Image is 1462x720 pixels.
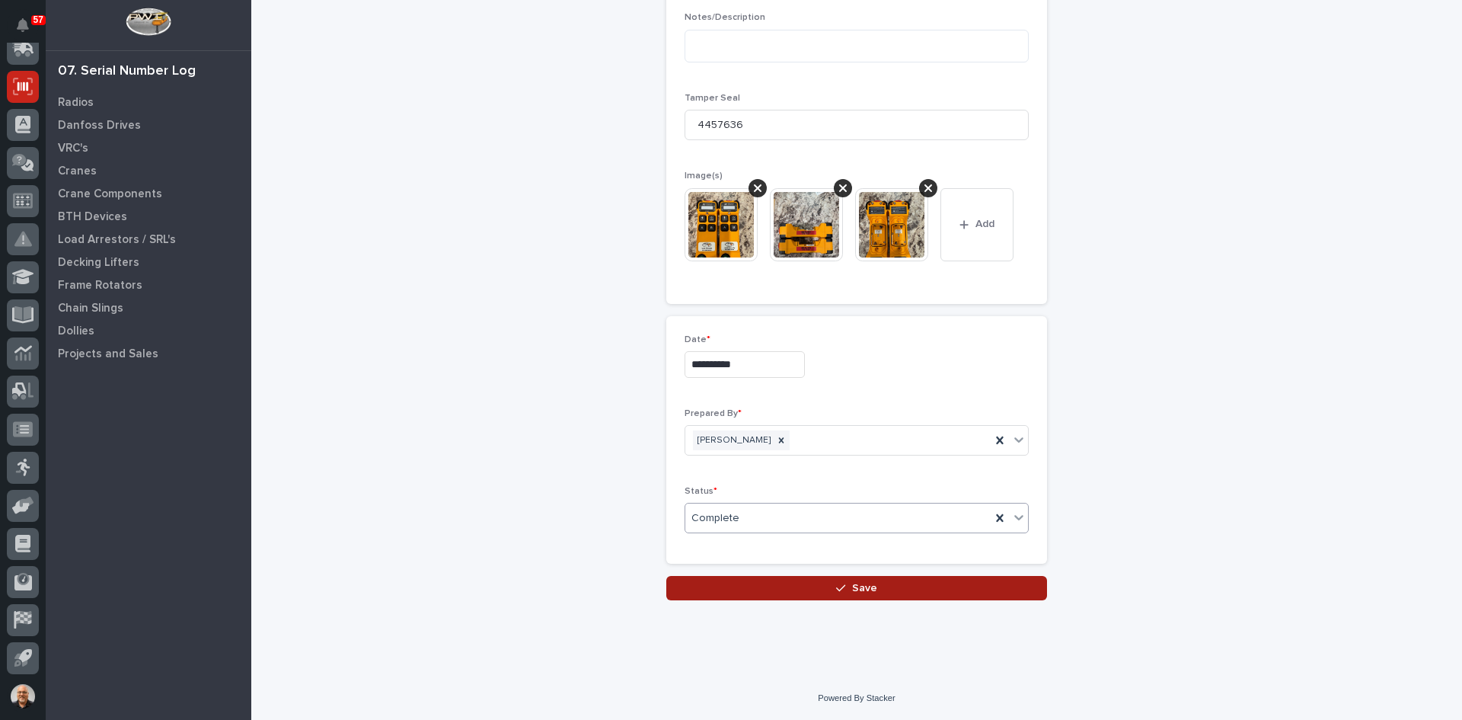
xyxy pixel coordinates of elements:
[34,14,43,25] p: 57
[58,347,158,361] p: Projects and Sales
[46,136,251,159] a: VRC's
[58,210,127,224] p: BTH Devices
[691,510,739,526] span: Complete
[685,13,765,22] span: Notes/Description
[58,279,142,293] p: Frame Rotators
[818,693,895,702] a: Powered By Stacker
[58,233,176,247] p: Load Arrestors / SRL's
[46,319,251,342] a: Dollies
[58,119,141,133] p: Danfoss Drives
[46,296,251,319] a: Chain Slings
[58,302,123,315] p: Chain Slings
[58,325,94,338] p: Dollies
[126,8,171,36] img: Workspace Logo
[46,114,251,136] a: Danfoss Drives
[685,335,710,344] span: Date
[685,94,740,103] span: Tamper Seal
[666,576,1047,600] button: Save
[58,63,196,80] div: 07. Serial Number Log
[19,18,39,43] div: Notifications57
[975,217,994,231] span: Add
[46,251,251,274] a: Decking Lifters
[940,188,1014,261] button: Add
[685,487,717,496] span: Status
[46,274,251,296] a: Frame Rotators
[7,680,39,712] button: users-avatar
[46,228,251,251] a: Load Arrestors / SRL's
[46,342,251,365] a: Projects and Sales
[685,171,723,181] span: Image(s)
[58,96,94,110] p: Radios
[58,187,162,201] p: Crane Components
[7,9,39,41] button: Notifications
[46,205,251,228] a: BTH Devices
[852,581,877,595] span: Save
[46,182,251,205] a: Crane Components
[693,430,773,451] div: [PERSON_NAME]
[58,256,139,270] p: Decking Lifters
[46,159,251,182] a: Cranes
[685,409,742,418] span: Prepared By
[58,142,88,155] p: VRC's
[46,91,251,114] a: Radios
[58,165,97,178] p: Cranes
